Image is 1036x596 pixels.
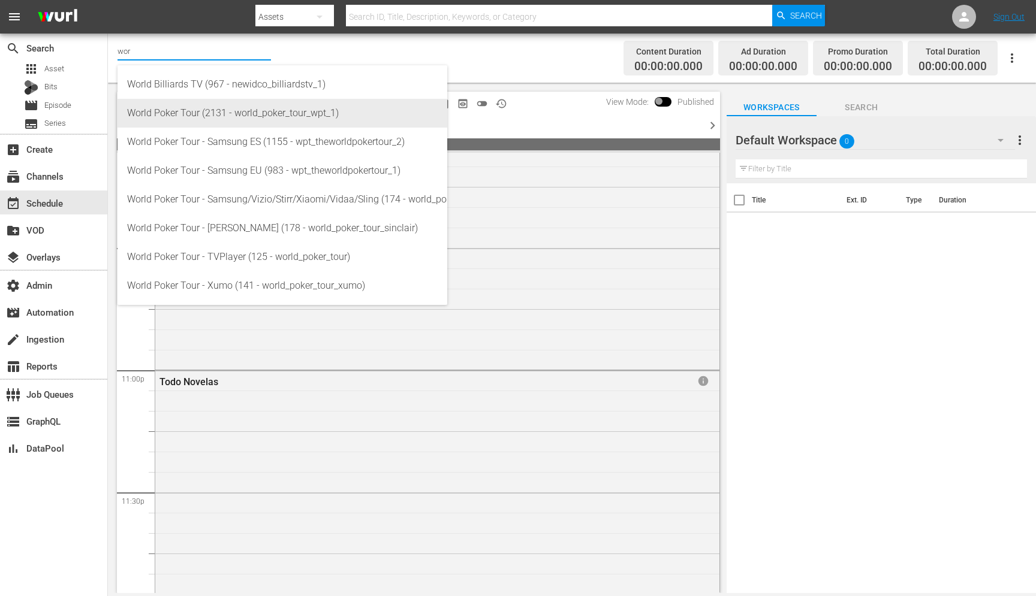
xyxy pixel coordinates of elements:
[824,60,892,74] span: 00:00:00.000
[117,118,132,133] span: chevron_left
[736,123,1016,157] div: Default Workspace
[729,60,797,74] span: 00:00:00.000
[127,271,438,300] div: World Poker Tour - Xumo (141 - world_poker_tour_xumo)
[817,100,907,115] span: Search
[6,415,20,429] span: GraphQL
[24,62,38,76] span: Asset
[1013,126,1027,155] button: more_vert
[634,60,703,74] span: 00:00:00.000
[634,43,703,60] div: Content Duration
[127,128,438,156] div: World Poker Tour - Samsung ES (1155 - wpt_theworldpokertour_2)
[24,98,38,113] span: Episode
[899,183,932,217] th: Type
[6,196,20,211] span: Schedule
[6,359,20,374] span: Reports
[6,388,20,402] span: Job Queues
[159,376,643,388] div: Todo Novelas
[24,80,38,95] div: Bits
[6,279,20,293] span: Admin
[790,5,822,26] span: Search
[127,156,438,185] div: World Poker Tour - Samsung EU (983 - wpt_theworldpokertour_1)
[127,185,438,214] div: World Poker Tour - Samsung/Vizio/Stirr/Xiaomi/Vidaa/Sling (174 - world_poker_tour_samsung)
[7,10,22,24] span: menu
[6,170,20,184] span: Channels
[6,332,20,347] span: Ingestion
[117,138,720,150] span: 24:00:00.000
[729,43,797,60] div: Ad Duration
[6,41,20,56] span: Search
[918,43,987,60] div: Total Duration
[752,183,839,217] th: Title
[772,5,825,26] button: Search
[6,305,20,320] span: Automation
[932,183,1004,217] th: Duration
[600,97,655,107] span: View Mode:
[993,12,1025,22] a: Sign Out
[495,98,507,110] span: history_outlined
[127,243,438,271] div: World Poker Tour - TVPlayer (125 - world_poker_tour)
[127,70,438,99] div: World Billiards TV (967 - newidco_billiardstv_1)
[6,223,20,238] span: VOD
[44,117,66,129] span: Series
[1013,133,1027,147] span: more_vert
[697,375,709,387] span: info
[6,143,20,157] span: Create
[44,81,58,93] span: Bits
[839,183,899,217] th: Ext. ID
[24,117,38,131] span: Series
[671,97,720,107] span: Published
[839,129,854,154] span: 0
[705,118,720,133] span: chevron_right
[476,98,488,110] span: toggle_off
[127,99,438,128] div: World Poker Tour (2131 - world_poker_tour_wpt_1)
[6,441,20,456] span: DataPool
[6,250,20,265] span: Overlays
[44,63,64,75] span: Asset
[457,98,469,110] span: preview_outlined
[824,43,892,60] div: Promo Duration
[492,94,511,113] span: View History
[29,3,86,31] img: ans4CAIJ8jUAAAAAAAAAAAAAAAAAAAAAAAAgQb4GAAAAAAAAAAAAAAAAAAAAAAAAJMjXAAAAAAAAAAAAAAAAAAAAAAAAgAT5G...
[127,214,438,243] div: World Poker Tour - [PERSON_NAME] (178 - world_poker_tour_sinclair)
[44,99,71,111] span: Episode
[918,60,987,74] span: 00:00:00.000
[727,100,817,115] span: Workspaces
